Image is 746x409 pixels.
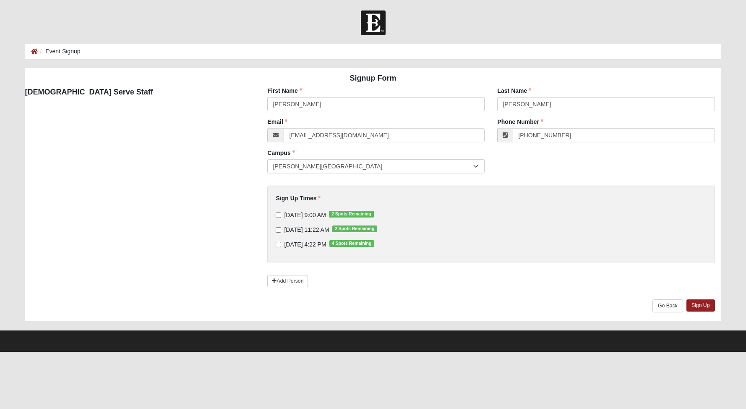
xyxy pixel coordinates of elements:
[267,87,302,95] label: First Name
[276,242,281,247] input: [DATE] 4:22 PM4 Spots Remaining
[267,149,295,157] label: Campus
[284,212,326,218] span: [DATE] 9:00 AM
[332,225,377,232] span: 2 Spots Remaining
[652,299,683,312] a: Go Back
[361,10,386,35] img: Church of Eleven22 Logo
[25,74,721,83] h4: Signup Form
[284,226,329,233] span: [DATE] 11:22 AM
[38,47,80,56] li: Event Signup
[497,87,531,95] label: Last Name
[25,88,153,96] strong: [DEMOGRAPHIC_DATA] Serve Staff
[267,118,287,126] label: Email
[329,240,374,247] span: 4 Spots Remaining
[276,194,321,202] label: Sign Up Times
[686,299,715,312] a: Sign Up
[276,227,281,233] input: [DATE] 11:22 AM2 Spots Remaining
[267,275,308,287] a: Add Person
[284,241,326,248] span: [DATE] 4:22 PM
[497,118,543,126] label: Phone Number
[276,212,281,218] input: [DATE] 9:00 AM2 Spots Remaining
[329,211,374,218] span: 2 Spots Remaining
